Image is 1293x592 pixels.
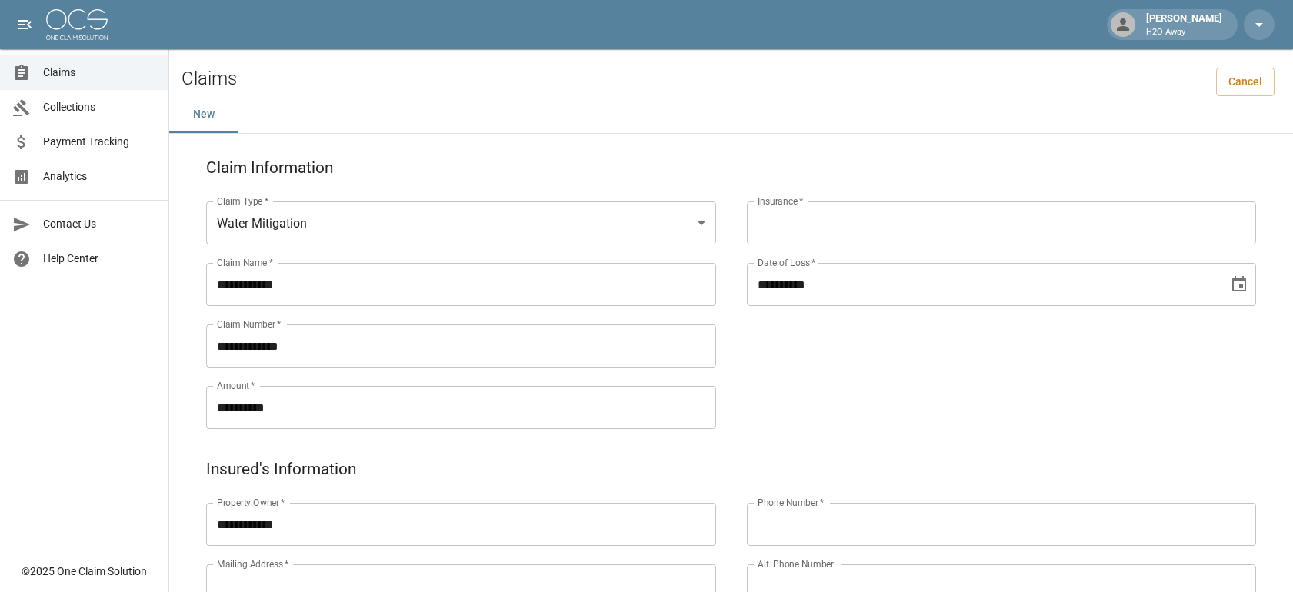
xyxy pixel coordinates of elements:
[43,65,156,81] span: Claims
[1140,11,1228,38] div: [PERSON_NAME]
[217,496,285,509] label: Property Owner
[758,496,824,509] label: Phone Number
[758,256,815,269] label: Date of Loss
[206,201,716,244] div: Water Mitigation
[217,557,288,570] label: Mailing Address
[46,9,108,40] img: ocs-logo-white-transparent.png
[217,379,255,392] label: Amount
[758,557,834,570] label: Alt. Phone Number
[217,195,268,208] label: Claim Type
[217,256,273,269] label: Claim Name
[169,96,1293,133] div: dynamic tabs
[22,564,147,579] div: © 2025 One Claim Solution
[1216,68,1275,96] a: Cancel
[9,9,40,40] button: open drawer
[182,68,237,90] h2: Claims
[758,195,803,208] label: Insurance
[43,251,156,267] span: Help Center
[1224,269,1255,300] button: Choose date, selected date is Aug 6, 2025
[43,168,156,185] span: Analytics
[169,96,238,133] button: New
[1146,26,1222,39] p: H2O Away
[217,318,281,331] label: Claim Number
[43,216,156,232] span: Contact Us
[43,99,156,115] span: Collections
[43,134,156,150] span: Payment Tracking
